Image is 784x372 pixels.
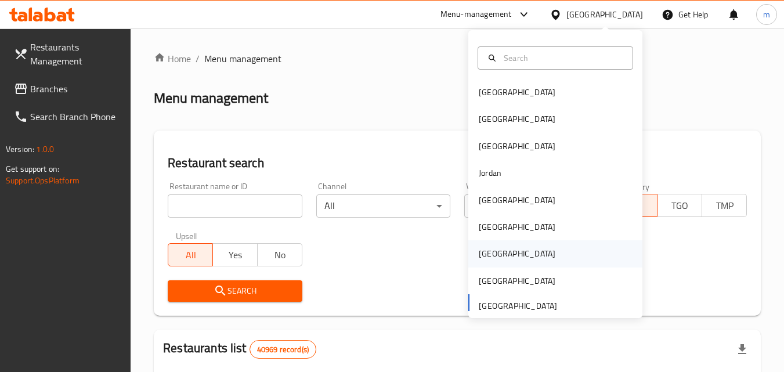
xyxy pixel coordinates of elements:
[30,82,122,96] span: Branches
[154,52,191,66] a: Home
[479,167,501,179] div: Jordan
[479,113,555,125] div: [GEOGRAPHIC_DATA]
[262,247,298,263] span: No
[5,33,131,75] a: Restaurants Management
[479,275,555,287] div: [GEOGRAPHIC_DATA]
[6,173,80,188] a: Support.OpsPlatform
[316,194,450,218] div: All
[30,40,122,68] span: Restaurants Management
[707,197,742,214] span: TMP
[250,344,316,355] span: 40969 record(s)
[30,110,122,124] span: Search Branch Phone
[5,103,131,131] a: Search Branch Phone
[163,340,316,359] h2: Restaurants list
[728,335,756,363] div: Export file
[479,221,555,233] div: [GEOGRAPHIC_DATA]
[621,182,650,190] label: Delivery
[168,194,302,218] input: Search for restaurant name or ID..
[154,89,268,107] h2: Menu management
[479,194,555,207] div: [GEOGRAPHIC_DATA]
[6,161,59,176] span: Get support on:
[479,140,555,153] div: [GEOGRAPHIC_DATA]
[176,232,197,240] label: Upsell
[257,243,302,266] button: No
[196,52,200,66] li: /
[5,75,131,103] a: Branches
[154,52,761,66] nav: breadcrumb
[464,194,598,218] div: All
[662,197,698,214] span: TGO
[36,142,54,157] span: 1.0.0
[763,8,770,21] span: m
[250,340,316,359] div: Total records count
[657,194,702,217] button: TGO
[173,247,208,263] span: All
[204,52,281,66] span: Menu management
[479,247,555,260] div: [GEOGRAPHIC_DATA]
[479,86,555,99] div: [GEOGRAPHIC_DATA]
[702,194,747,217] button: TMP
[499,52,626,64] input: Search
[168,243,213,266] button: All
[6,142,34,157] span: Version:
[440,8,512,21] div: Menu-management
[218,247,253,263] span: Yes
[168,154,747,172] h2: Restaurant search
[212,243,258,266] button: Yes
[168,280,302,302] button: Search
[566,8,643,21] div: [GEOGRAPHIC_DATA]
[177,284,292,298] span: Search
